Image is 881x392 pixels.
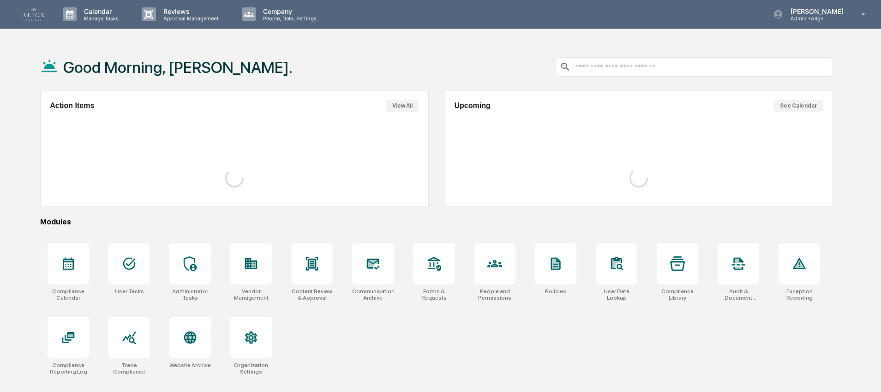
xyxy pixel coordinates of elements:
div: Vendor Management [230,288,272,301]
img: logo [22,8,44,21]
p: Admin • Align [783,15,848,22]
p: Manage Tasks [77,15,123,22]
h1: Good Morning, [PERSON_NAME]. [63,58,293,77]
p: [PERSON_NAME] [783,7,848,15]
div: User Tasks [115,288,144,295]
p: Company [256,7,321,15]
p: People, Data, Settings [256,15,321,22]
p: Calendar [77,7,123,15]
div: Forms & Requests [413,288,455,301]
div: Administrator Tasks [169,288,211,301]
p: Approval Management [156,15,223,22]
div: Organization Settings [230,362,272,375]
div: Website Archive [169,362,211,368]
p: Reviews [156,7,223,15]
div: User Data Lookup [596,288,637,301]
div: Compliance Reporting Log [48,362,89,375]
button: See Calendar [773,100,823,112]
div: Policies [545,288,566,295]
div: People and Permissions [474,288,515,301]
h2: Action Items [50,102,94,110]
div: Compliance Library [657,288,698,301]
div: Compliance Calendar [48,288,89,301]
h2: Upcoming [455,102,491,110]
div: Content Review & Approval [291,288,333,301]
div: Communications Archive [352,288,394,301]
div: Trade Compliance [108,362,150,375]
div: Audit & Document Logs [718,288,759,301]
div: Modules [40,217,833,226]
div: Exception Reporting [779,288,820,301]
button: View All [386,100,419,112]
